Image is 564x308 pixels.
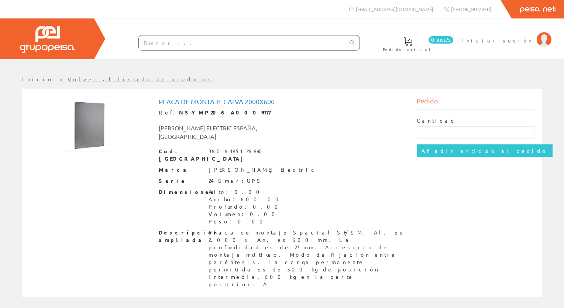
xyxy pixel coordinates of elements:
[383,46,433,53] span: Pedido actual
[159,148,203,162] span: Cod. [GEOGRAPHIC_DATA]
[209,196,283,203] div: Ancho: 600.00
[209,166,317,174] div: [PERSON_NAME] Electric
[417,117,456,124] label: Cantidad
[209,203,283,211] div: Profundo: 0.00
[461,37,533,44] span: Iniciar sesión
[153,124,304,141] div: [PERSON_NAME] ELECTRIC ESPAÑA, [GEOGRAPHIC_DATA]
[68,76,213,82] a: Volver al listado de productos
[209,148,266,155] div: 3606485126890
[451,6,491,12] span: [PHONE_NUMBER]
[159,98,406,105] h1: Placa de montaje galva 2000x600
[209,218,283,225] div: Peso: 0.00
[356,6,433,12] span: [EMAIL_ADDRESS][DOMAIN_NAME]
[179,109,271,116] strong: NSYMP206 A0009777
[139,35,345,50] input: Buscar ...
[209,188,283,196] div: Alto: 0.00
[159,109,406,116] div: Ref.
[61,96,116,151] img: Foto artículo Placa de montaje galva 2000x600 (150x150)
[209,211,283,218] div: Volumen: 0.00
[22,76,54,82] a: Inicio
[159,177,203,185] span: Serie
[417,96,535,110] div: Pedido
[159,229,203,244] span: Descripción ampliada
[209,177,264,185] div: 24 Smart-UPS
[20,26,75,53] img: Grupo Peisa
[209,229,406,288] div: Placa de montaje Spacial SF/SM. Al. es 2.000 x An. es 600 mm. La profundidad es de 27 mm. Accesor...
[159,166,203,174] span: Marca
[461,31,551,38] a: Iniciar sesión
[417,144,553,157] input: Añadir artículo al pedido
[159,188,203,196] span: Dimensiones
[429,36,453,44] span: 0 línea/s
